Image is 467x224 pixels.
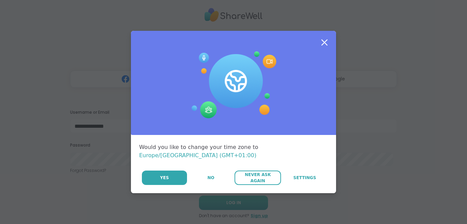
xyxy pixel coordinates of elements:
span: No [208,175,214,181]
a: Settings [282,171,328,185]
span: Never Ask Again [238,172,277,184]
span: Yes [160,175,169,181]
button: No [188,171,234,185]
button: Yes [142,171,187,185]
span: Europe/[GEOGRAPHIC_DATA] (GMT+01:00) [139,152,256,159]
span: Settings [293,175,316,181]
div: Would you like to change your time zone to [139,143,328,160]
button: Never Ask Again [235,171,281,185]
img: Session Experience [191,51,276,119]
